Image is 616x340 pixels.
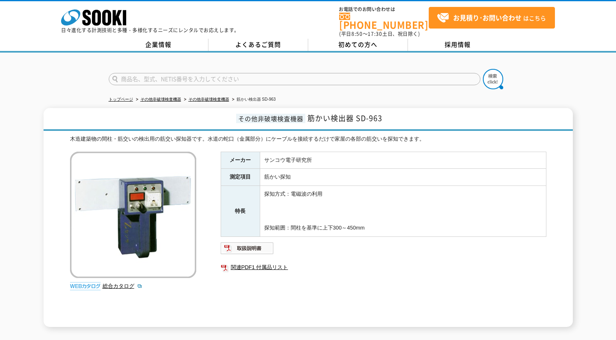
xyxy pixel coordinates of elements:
a: その他非破壊検査機器 [189,97,229,102]
a: 企業情報 [109,39,208,51]
span: はこちら [437,12,546,24]
div: 木造建築物の間柱・筋交いの検出用の筋交い探知器です。水道の蛇口（金属部分）にケーブルを接続するだけで家屋の各部の筋交いを探知できます。 [70,135,546,144]
span: (平日 ～ 土日、祝日除く) [339,30,420,38]
td: 筋かい探知 [260,169,546,186]
span: その他非破壊検査機器 [236,114,305,123]
a: 初めての方へ [308,39,408,51]
span: お電話でのお問い合わせは [339,7,429,12]
a: トップページ [109,97,133,102]
span: 初めての方へ [338,40,377,49]
a: よくあるご質問 [208,39,308,51]
a: 取扱説明書 [221,247,274,253]
img: 筋かい検出器 SD-963 [70,152,196,278]
a: 採用情報 [408,39,508,51]
td: 探知方式：電磁波の利用 探知範囲：間柱を基準に上下300～450mm [260,186,546,237]
span: 8:50 [351,30,363,38]
span: 17:30 [368,30,382,38]
th: メーカー [221,152,260,169]
li: 筋かい検出器 SD-963 [230,95,276,104]
span: 筋かい検出器 SD-963 [307,113,382,124]
p: 日々進化する計測技術と多種・多様化するニーズにレンタルでお応えします。 [61,28,239,33]
th: 特長 [221,186,260,237]
img: 取扱説明書 [221,242,274,255]
img: btn_search.png [483,69,503,89]
a: お見積り･お問い合わせはこちら [429,7,555,29]
a: 総合カタログ [103,283,142,289]
th: 測定項目 [221,169,260,186]
a: [PHONE_NUMBER] [339,13,429,29]
input: 商品名、型式、NETIS番号を入力してください [109,73,480,85]
a: その他非破壊検査機器 [140,97,181,102]
strong: お見積り･お問い合わせ [453,13,522,22]
img: webカタログ [70,282,101,290]
td: サンコウ電子研究所 [260,152,546,169]
a: 関連PDF1 付属品リスト [221,262,546,273]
